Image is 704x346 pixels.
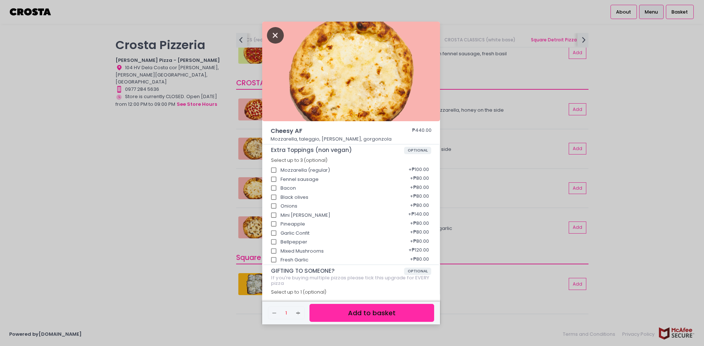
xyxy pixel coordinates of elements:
[407,190,431,204] div: + ₱80.00
[406,163,431,177] div: + ₱100.00
[407,199,431,213] div: + ₱80.00
[271,147,404,153] span: Extra Toppings (non vegan)
[271,275,432,286] div: If you're buying multiple pizzas please tick this upgrade for EVERY pizza
[407,172,431,186] div: + ₱80.00
[271,127,392,135] span: Cheesy AF
[262,22,440,121] img: Cheesy AF
[407,253,431,267] div: + ₱80.00
[407,217,431,231] div: + ₱80.00
[407,181,431,195] div: + ₱80.00
[271,157,327,163] span: Select up to 3 (optional)
[412,127,432,135] div: ₱440.00
[404,147,432,154] span: OPTIONAL
[271,289,326,295] span: Select up to 1 (optional)
[406,208,431,222] div: + ₱140.00
[404,268,432,275] span: OPTIONAL
[406,244,431,258] div: + ₱120.00
[267,31,284,38] button: Close
[271,135,432,143] p: Mozzarella, taleggio, [PERSON_NAME], gorgonzola
[407,226,431,240] div: + ₱80.00
[309,304,434,322] button: Add to basket
[407,235,431,249] div: + ₱80.00
[271,268,404,274] span: GIFTING TO SOMEONE?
